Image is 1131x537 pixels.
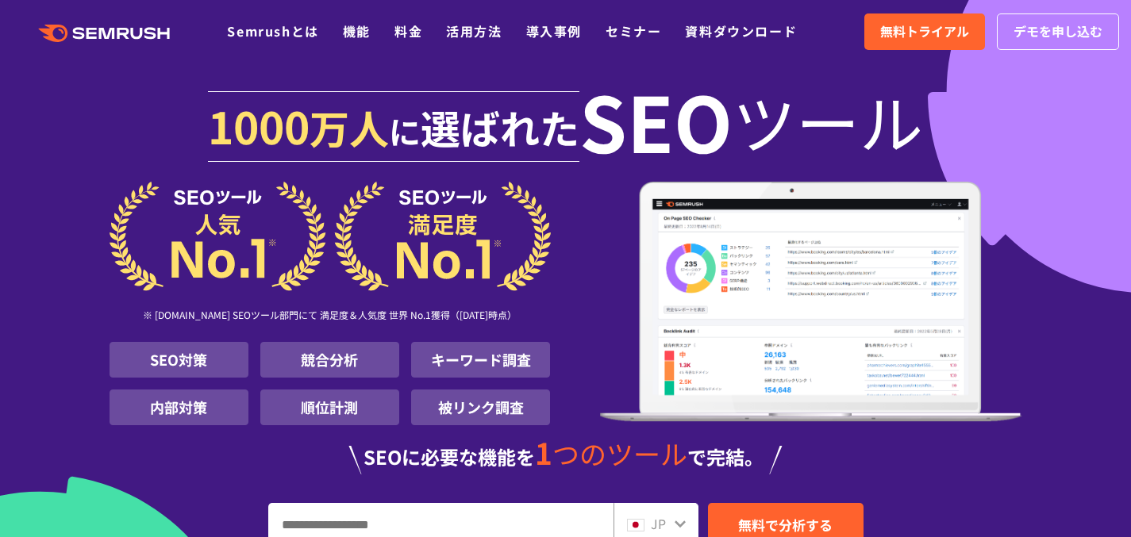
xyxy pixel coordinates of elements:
span: 無料トライアル [880,21,969,42]
span: 無料で分析する [738,515,833,535]
a: 無料トライアル [864,13,985,50]
span: ツール [733,89,923,152]
a: 料金 [394,21,422,40]
span: つのツール [552,434,687,473]
div: ※ [DOMAIN_NAME] SEOツール部門にて 満足度＆人気度 世界 No.1獲得（[DATE]時点） [110,291,551,342]
a: 機能 [343,21,371,40]
li: 順位計測 [260,389,399,425]
div: SEOに必要な機能を [110,438,1022,474]
span: デモを申し込む [1014,21,1102,42]
li: 競合分析 [260,342,399,378]
span: SEO [579,89,733,152]
span: 万人 [310,98,389,155]
li: キーワード調査 [411,342,550,378]
a: 資料ダウンロード [685,21,797,40]
a: セミナー [606,21,661,40]
li: 内部対策 [110,389,248,425]
span: で完結。 [687,443,764,470]
span: 1000 [208,94,310,157]
span: JP [651,514,666,533]
li: 被リンク調査 [411,389,550,425]
span: 選ばれた [421,98,579,155]
a: デモを申し込む [997,13,1119,50]
a: 導入事例 [526,21,582,40]
a: 活用方法 [446,21,502,40]
span: 1 [535,431,552,474]
span: に [389,108,421,154]
li: SEO対策 [110,342,248,378]
a: Semrushとは [227,21,318,40]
